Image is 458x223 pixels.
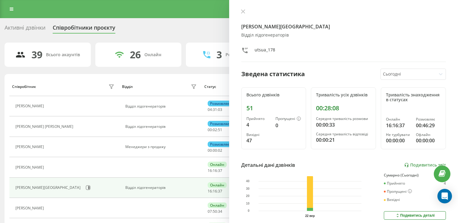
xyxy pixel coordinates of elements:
div: Пропущені [384,189,412,194]
div: 00:46:29 [416,122,441,129]
div: Open Intercom Messenger [437,189,452,203]
div: Прийнято [384,181,405,186]
div: : : [208,148,222,153]
div: [PERSON_NAME] [15,165,45,170]
div: 00:00:33 [316,121,371,128]
span: 16 [213,168,217,173]
span: 00 [213,148,217,153]
div: : : [208,169,222,173]
span: 51 [218,127,222,132]
div: 00:00:21 [316,136,371,144]
span: 02 [213,127,217,132]
div: [PERSON_NAME][GEOGRAPHIC_DATA] [15,186,82,190]
span: 00 [208,127,212,132]
text: 0 [248,209,249,212]
span: 37 [218,168,222,173]
text: 10 [246,202,249,205]
div: Зведена статистика [241,69,305,79]
div: Відділ лідогенераторів [241,33,446,38]
div: Розмовляють [226,52,255,57]
div: 3 [216,49,222,60]
div: : : [208,128,222,132]
div: [PERSON_NAME] [15,206,45,210]
div: utsua_178 [255,47,275,56]
span: 16 [208,189,212,194]
div: Відділ [122,85,133,89]
div: 47 [246,137,271,144]
div: 4 [444,181,446,186]
div: Середня тривалість розмови [316,117,371,121]
div: Онлайн [208,202,227,208]
div: : : [208,108,222,112]
div: Середня тривалість відповіді [316,132,371,136]
div: Онлайн [208,182,227,188]
div: Всього дзвінків [246,92,301,98]
div: Подивитись деталі [395,213,435,218]
div: [PERSON_NAME] [PERSON_NAME] [15,124,75,129]
span: 50 [213,209,217,214]
div: Всього акаунтів [46,52,80,57]
div: Прийнято [246,117,271,121]
div: [PERSON_NAME] [15,104,45,108]
div: Розмовляє [208,101,232,106]
div: Не турбувати [386,133,411,137]
div: 00:00:00 [416,137,441,144]
div: : : [208,209,222,214]
div: Тривалість знаходження в статусах [386,92,441,103]
div: Сумарно (Сьогодні) [384,173,446,177]
div: [PERSON_NAME] [15,145,45,149]
div: Відділ лідогенераторів [125,104,198,108]
span: 02 [218,148,222,153]
text: 40 [246,179,249,183]
span: 37 [218,189,222,194]
div: 39 [31,49,42,60]
div: 51 [246,105,301,112]
div: 00:28:08 [316,105,371,112]
div: 4 [246,121,271,128]
text: 30 [246,187,249,190]
a: Подивитись звіт [404,163,446,168]
span: 04 [208,107,212,112]
span: 16 [208,168,212,173]
text: 20 [246,194,249,198]
div: Менеджери з продажу [125,145,198,149]
div: Онлайн [208,162,227,167]
div: Тривалість усіх дзвінків [316,92,371,98]
div: Співробітники проєкту [53,24,115,34]
div: Розмовляє [416,117,441,121]
span: 16 [213,189,217,194]
div: 0 [275,122,301,129]
div: Відділ лідогенераторів [125,124,198,129]
div: Вихідні [246,133,271,137]
div: Статус [204,85,216,89]
div: Розмовляє [208,121,232,127]
text: 22 вер [305,214,315,218]
span: 31 [213,107,217,112]
div: Пропущені [275,117,301,121]
div: Співробітник [12,85,36,89]
div: 00:00:00 [386,137,411,144]
div: : : [208,189,222,193]
div: 26 [130,49,141,60]
span: 00 [208,148,212,153]
div: Онлайн [386,117,411,121]
div: Онлайн [144,52,161,57]
div: Детальні дані дзвінків [241,161,295,169]
span: 03 [218,107,222,112]
h4: [PERSON_NAME][GEOGRAPHIC_DATA] [241,23,446,30]
div: Вихідні [384,198,400,202]
div: Офлайн [416,133,441,137]
span: 34 [218,209,222,214]
div: Відділ лідогенераторів [125,186,198,190]
div: Активні дзвінки [5,24,45,34]
button: Подивитись деталі [384,211,446,220]
span: 07 [208,209,212,214]
div: Розмовляє [208,141,232,147]
div: 16:16:37 [386,122,411,129]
